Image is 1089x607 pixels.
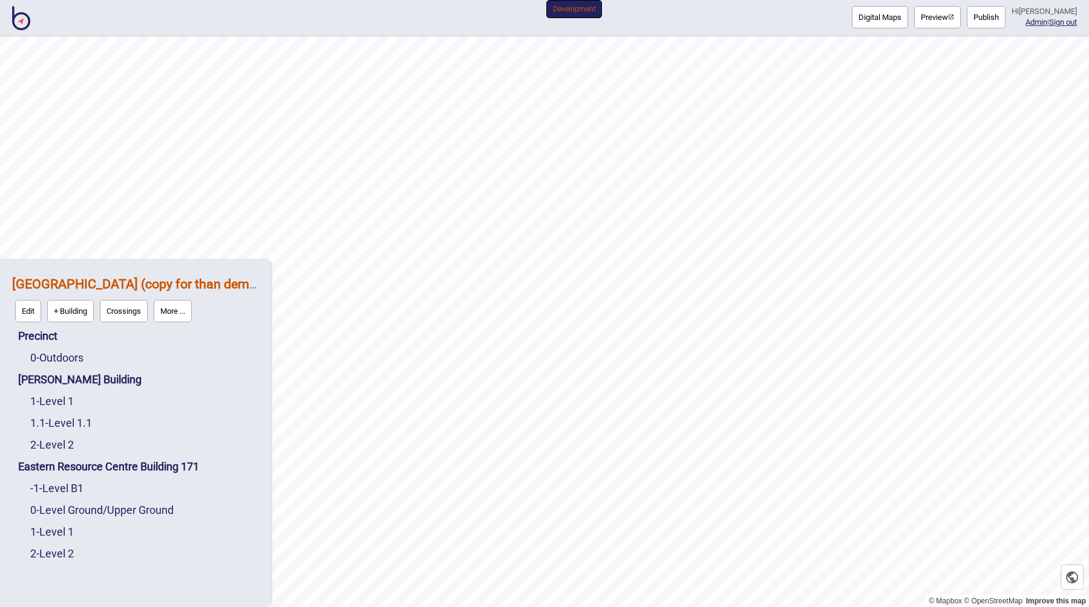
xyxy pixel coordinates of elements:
a: Eastern Resource Centre Building 171 [18,460,199,473]
div: University of Melbourne (copy for than demo) [12,271,260,325]
button: More ... [154,300,192,322]
button: Publish [967,6,1006,28]
div: David Caro Building [18,369,260,391]
a: [PERSON_NAME] Building [18,373,142,386]
a: 0-Level Ground/Upper Ground [30,504,174,516]
div: Outdoors [30,347,260,369]
a: 0-Outdoors [30,351,83,364]
div: Level Ground/Upper Ground [30,499,260,521]
a: 1.1-Level 1.1 [30,417,92,429]
a: 1-Level 1 [30,395,74,407]
a: -1-Level B1 [30,482,83,495]
img: BindiMaps CMS [12,6,30,30]
img: preview [948,14,954,20]
a: Map feedback [1026,597,1086,605]
a: Previewpreview [914,6,961,28]
a: More ... [151,297,195,325]
a: Precinct [18,329,57,342]
a: 1-Level 1 [30,525,74,538]
a: 2-Level 2 [30,547,74,560]
button: Sign out [1049,18,1077,27]
span: | [1025,18,1049,27]
a: Crossings [97,297,151,325]
div: Hi [PERSON_NAME] [1012,6,1077,17]
a: Admin [1025,18,1047,27]
a: Edit [12,297,44,325]
button: Edit [15,300,41,322]
button: Digital Maps [852,6,908,28]
div: Eastern Resource Centre Building 171 [18,456,260,478]
button: + Building [47,300,94,322]
div: Level 1 [30,521,260,543]
button: Crossings [100,300,148,322]
a: OpenStreetMap [964,597,1022,605]
a: Mapbox [929,597,962,605]
a: 2-Level 2 [30,438,74,451]
div: Level 1.1 [30,412,260,434]
div: Level 2 [30,543,260,565]
a: [GEOGRAPHIC_DATA] (copy for than demo) [12,276,261,291]
div: Level 1 [30,391,260,412]
div: Level B1 [30,478,260,499]
button: Preview [914,6,961,28]
div: Level 2 [30,434,260,456]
